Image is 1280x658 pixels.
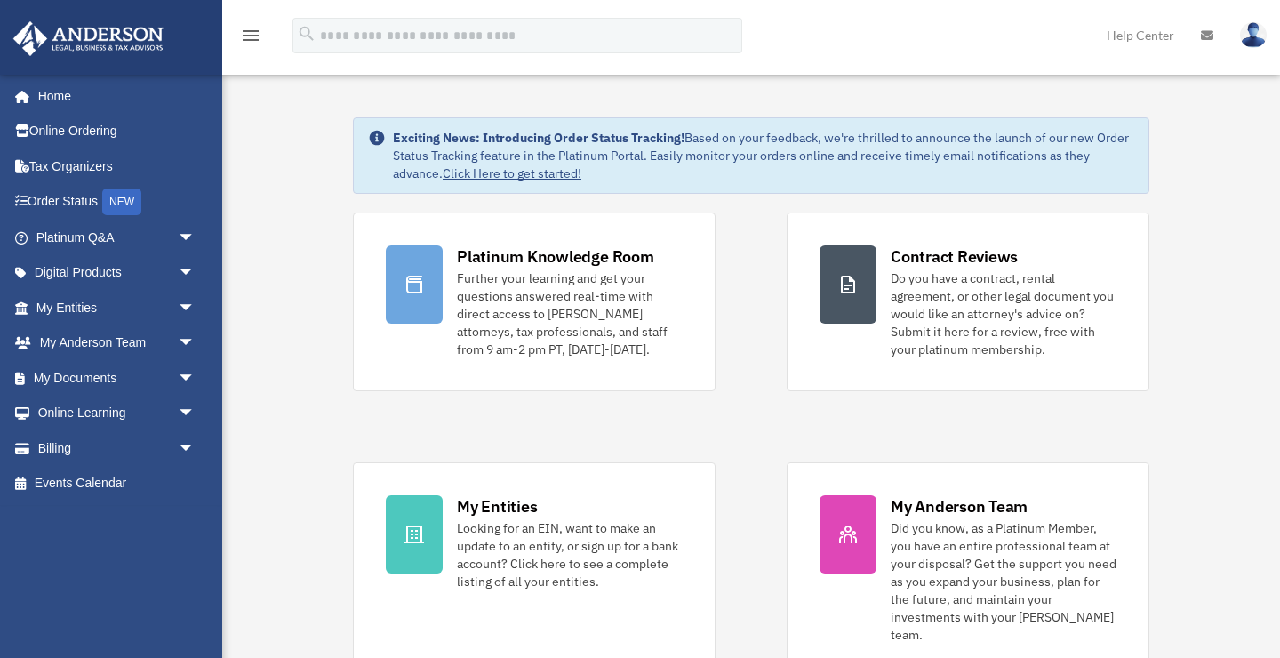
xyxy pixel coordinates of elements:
span: arrow_drop_down [178,396,213,432]
i: search [297,24,316,44]
span: arrow_drop_down [178,430,213,467]
div: My Entities [457,495,537,518]
span: arrow_drop_down [178,325,213,362]
span: arrow_drop_down [178,290,213,326]
div: Contract Reviews [891,245,1018,268]
a: Tax Organizers [12,148,222,184]
div: Based on your feedback, we're thrilled to announce the launch of our new Order Status Tracking fe... [393,129,1134,182]
a: Home [12,78,213,114]
div: My Anderson Team [891,495,1028,518]
i: menu [240,25,261,46]
span: arrow_drop_down [178,220,213,256]
a: Online Learningarrow_drop_down [12,396,222,431]
div: Further your learning and get your questions answered real-time with direct access to [PERSON_NAM... [457,269,683,358]
div: Do you have a contract, rental agreement, or other legal document you would like an attorney's ad... [891,269,1116,358]
a: My Entitiesarrow_drop_down [12,290,222,325]
a: Order StatusNEW [12,184,222,221]
a: Platinum Knowledge Room Further your learning and get your questions answered real-time with dire... [353,213,716,391]
a: Click Here to get started! [443,165,581,181]
a: Platinum Q&Aarrow_drop_down [12,220,222,255]
img: User Pic [1240,22,1267,48]
a: Events Calendar [12,466,222,502]
strong: Exciting News: Introducing Order Status Tracking! [393,130,684,146]
a: menu [240,31,261,46]
div: Did you know, as a Platinum Member, you have an entire professional team at your disposal? Get th... [891,519,1116,644]
span: arrow_drop_down [178,360,213,397]
span: arrow_drop_down [178,255,213,292]
a: Contract Reviews Do you have a contract, rental agreement, or other legal document you would like... [787,213,1149,391]
a: My Documentsarrow_drop_down [12,360,222,396]
a: My Anderson Teamarrow_drop_down [12,325,222,361]
a: Billingarrow_drop_down [12,430,222,466]
div: NEW [102,189,141,215]
img: Anderson Advisors Platinum Portal [8,21,169,56]
a: Online Ordering [12,114,222,149]
div: Looking for an EIN, want to make an update to an entity, or sign up for a bank account? Click her... [457,519,683,590]
a: Digital Productsarrow_drop_down [12,255,222,291]
div: Platinum Knowledge Room [457,245,654,268]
